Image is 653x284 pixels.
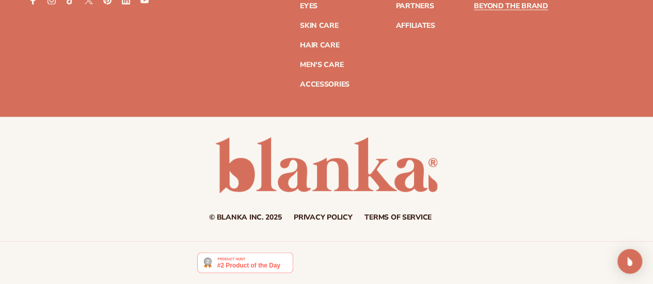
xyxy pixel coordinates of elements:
[617,249,642,274] div: Open Intercom Messenger
[300,22,338,29] a: Skin Care
[300,3,317,10] a: Eyes
[294,214,352,221] a: Privacy policy
[395,3,434,10] a: Partners
[474,3,548,10] a: Beyond the brand
[197,253,293,273] img: Blanka - Start a beauty or cosmetic line in under 5 minutes | Product Hunt
[300,61,343,69] a: Men's Care
[364,214,432,221] a: Terms of service
[301,252,456,279] iframe: Customer reviews powered by Trustpilot
[209,212,281,222] small: © Blanka Inc. 2025
[300,42,339,49] a: Hair Care
[300,81,349,88] a: Accessories
[395,22,435,29] a: Affiliates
